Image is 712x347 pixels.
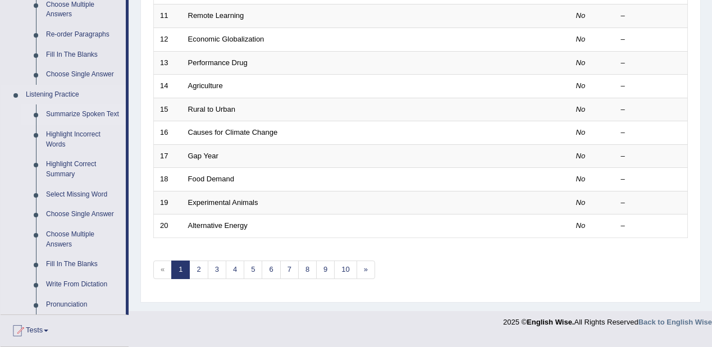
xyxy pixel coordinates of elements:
div: – [621,151,682,162]
td: 18 [154,168,182,191]
a: Alternative Energy [188,221,248,230]
td: 14 [154,75,182,98]
a: Pronunciation [41,295,126,315]
a: 10 [334,261,357,279]
a: Rural to Urban [188,105,236,113]
td: 17 [154,144,182,168]
a: Choose Multiple Answers [41,225,126,254]
a: 6 [262,261,280,279]
a: Listening Practice [21,85,126,105]
td: 19 [154,191,182,214]
a: Back to English Wise [638,318,712,326]
a: Write From Dictation [41,275,126,295]
a: 5 [244,261,262,279]
em: No [576,152,586,160]
div: – [621,198,682,208]
span: « [153,261,172,279]
a: 4 [226,261,244,279]
a: Causes for Climate Change [188,128,278,136]
div: – [621,58,682,69]
em: No [576,35,586,43]
div: – [621,127,682,138]
a: Fill In The Blanks [41,45,126,65]
div: – [621,221,682,231]
em: No [576,175,586,183]
div: – [621,11,682,21]
a: 8 [298,261,317,279]
td: 12 [154,28,182,51]
em: No [576,105,586,113]
td: 15 [154,98,182,121]
a: Re-order Paragraphs [41,25,126,45]
strong: English Wise. [527,318,574,326]
a: 2 [189,261,208,279]
div: – [621,174,682,185]
a: Performance Drug [188,58,248,67]
div: – [621,34,682,45]
a: Summarize Spoken Text [41,104,126,125]
td: 11 [154,4,182,28]
em: No [576,11,586,20]
a: Economic Globalization [188,35,264,43]
td: 20 [154,214,182,238]
em: No [576,198,586,207]
td: 16 [154,121,182,145]
a: Agriculture [188,81,223,90]
a: Fill In The Blanks [41,254,126,275]
a: Food Demand [188,175,234,183]
em: No [576,128,586,136]
a: 3 [208,261,226,279]
div: – [621,81,682,92]
a: 9 [316,261,335,279]
td: 13 [154,51,182,75]
a: Highlight Incorrect Words [41,125,126,154]
em: No [576,81,586,90]
a: Highlight Correct Summary [41,154,126,184]
a: Tests [1,315,129,343]
a: 7 [280,261,299,279]
a: Choose Single Answer [41,65,126,85]
a: Choose Single Answer [41,204,126,225]
a: Select Missing Word [41,185,126,205]
div: – [621,104,682,115]
div: 2025 © All Rights Reserved [503,311,712,327]
a: Remote Learning [188,11,244,20]
a: 1 [171,261,190,279]
em: No [576,58,586,67]
a: Gap Year [188,152,218,160]
a: Experimental Animals [188,198,258,207]
a: » [357,261,375,279]
em: No [576,221,586,230]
